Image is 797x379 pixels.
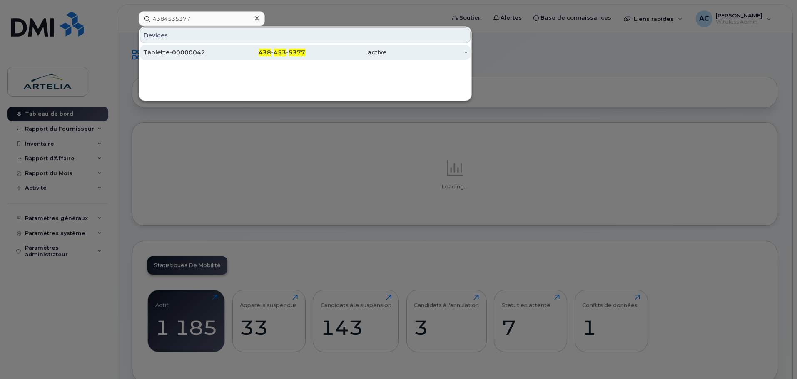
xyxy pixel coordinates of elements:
[143,48,224,57] div: Tablette-00000042
[289,49,305,56] span: 5377
[140,45,471,60] a: Tablette-00000042438-453-5377active-
[305,48,386,57] div: active
[386,48,468,57] div: -
[259,49,271,56] span: 438
[224,48,306,57] div: - -
[274,49,286,56] span: 453
[140,27,471,43] div: Devices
